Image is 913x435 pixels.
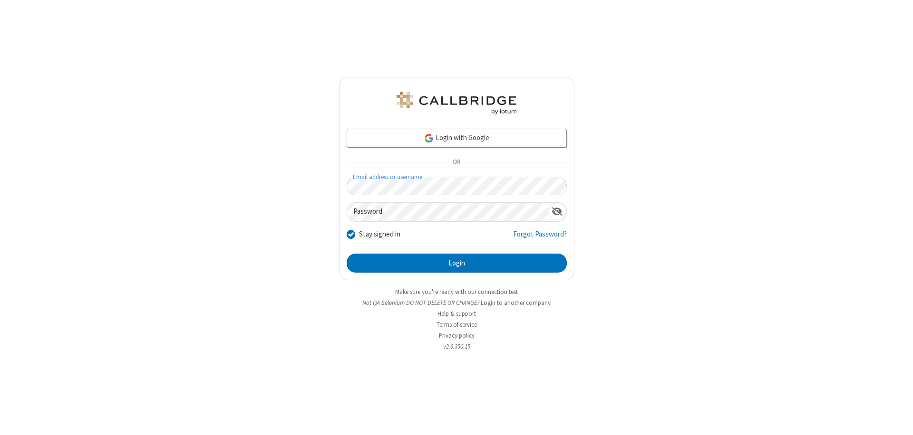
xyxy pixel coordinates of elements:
img: google-icon.png [424,133,434,143]
a: Help & support [437,310,476,318]
button: Login to another company [481,298,551,307]
a: Login with Google [347,129,567,148]
iframe: Chat [889,410,906,428]
label: Stay signed in [359,229,400,240]
span: OR [449,156,464,169]
a: Forgot Password? [513,229,567,247]
li: Not QA Selenium DO NOT DELETE OR CHANGE? [339,298,574,307]
div: Show password [548,203,566,220]
a: Privacy policy [439,331,475,340]
button: Login [347,254,567,273]
a: Terms of service [437,321,477,329]
a: Make sure you're ready with our connection test [395,288,518,296]
img: QA Selenium DO NOT DELETE OR CHANGE [395,92,518,114]
input: Email address or username [347,177,567,195]
li: v2.6.350.15 [339,342,574,351]
input: Password [347,203,548,221]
